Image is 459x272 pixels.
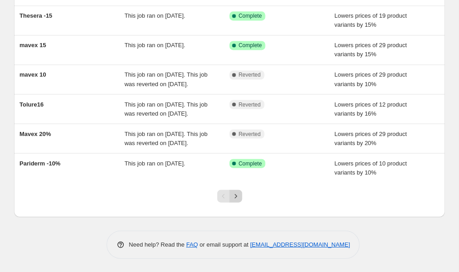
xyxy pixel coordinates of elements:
[238,101,261,108] span: Reverted
[238,71,261,78] span: Reverted
[334,130,407,146] span: Lowers prices of 29 product variants by 20%
[186,241,198,248] a: FAQ
[19,101,43,107] span: Tolure16
[334,71,407,87] span: Lowers prices of 29 product variants by 10%
[238,12,261,19] span: Complete
[125,101,208,117] span: This job ran on [DATE]. This job was reverted on [DATE].
[19,130,51,137] span: Mavex 20%
[125,71,208,87] span: This job ran on [DATE]. This job was reverted on [DATE].
[238,42,261,49] span: Complete
[334,101,407,117] span: Lowers prices of 12 product variants by 16%
[19,42,46,49] span: mavex 15
[129,241,186,248] span: Need help? Read the
[250,241,350,248] a: [EMAIL_ADDRESS][DOMAIN_NAME]
[19,12,52,19] span: Thesera -15
[19,160,60,166] span: Pariderm -10%
[125,42,185,49] span: This job ran on [DATE].
[198,241,250,248] span: or email support at
[334,42,407,58] span: Lowers prices of 29 product variants by 15%
[125,130,208,146] span: This job ran on [DATE]. This job was reverted on [DATE].
[125,12,185,19] span: This job ran on [DATE].
[334,160,407,175] span: Lowers prices of 10 product variants by 10%
[125,160,185,166] span: This job ran on [DATE].
[217,189,242,202] nav: Pagination
[238,130,261,137] span: Reverted
[238,160,261,167] span: Complete
[19,71,46,78] span: mavex 10
[334,12,407,28] span: Lowers prices of 19 product variants by 15%
[229,189,242,202] button: Next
